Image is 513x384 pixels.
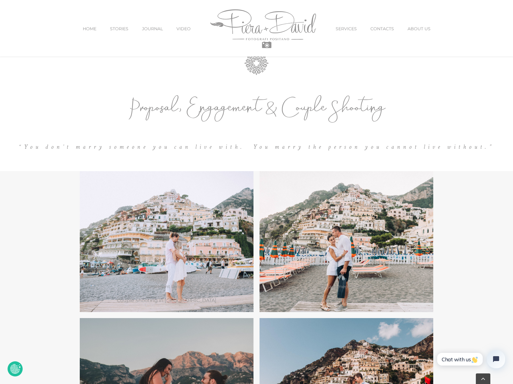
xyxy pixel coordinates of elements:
[428,342,513,384] iframe: Tidio Chat
[260,295,433,306] p: Intimate Proposal in [GEOGRAPHIC_DATA]
[142,27,163,31] span: JOURNAL
[80,295,253,306] p: Couple Shooting in [GEOGRAPHIC_DATA]
[320,284,373,289] a: Engagement Proposals
[140,284,193,289] a: Engagement Proposals
[110,1,128,57] a: STORIES
[370,1,394,57] a: CONTACTS
[370,27,394,31] span: CONTACTS
[110,27,128,31] span: STORIES
[408,27,431,31] span: ABOUT US
[408,1,431,57] a: ABOUT US
[176,27,191,31] span: VIDEO
[142,1,163,57] a: JOURNAL
[210,9,316,48] img: Piera Plus David Photography Positano Logo
[336,27,357,31] span: SERVICES
[336,1,357,57] a: SERVICES
[8,361,23,376] button: Revoke Icon
[83,27,96,31] span: HOME
[176,1,191,57] a: VIDEO
[83,1,96,57] a: HOME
